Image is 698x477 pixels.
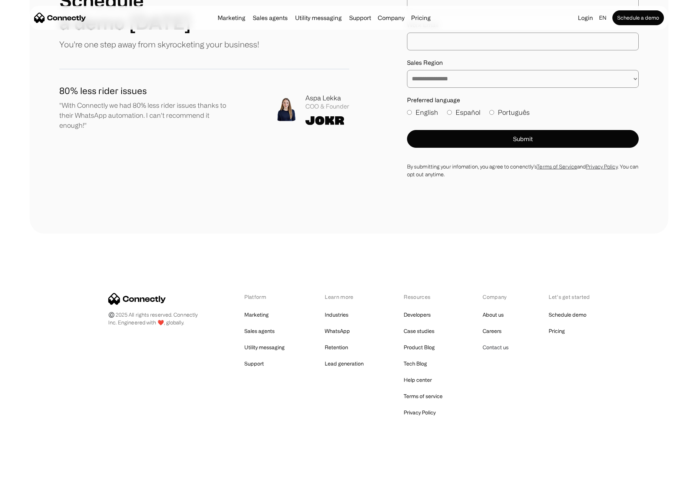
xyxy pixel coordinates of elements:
[404,310,431,320] a: Developers
[244,310,269,320] a: Marketing
[586,164,617,169] a: Privacy Policy
[404,391,443,401] a: Terms of service
[404,358,427,369] a: Tech Blog
[489,110,494,115] input: Português
[407,97,639,104] label: Preferred language
[404,375,432,385] a: Help center
[407,107,438,117] label: English
[378,13,404,23] div: Company
[447,107,480,117] label: Español
[483,293,509,301] div: Company
[325,310,348,320] a: Industries
[596,13,611,23] div: en
[244,293,285,301] div: Platform
[325,326,350,336] a: WhatsApp
[325,293,364,301] div: Learn more
[325,342,348,353] a: Retention
[549,326,565,336] a: Pricing
[407,59,639,66] label: Sales Region
[325,358,364,369] a: Lead generation
[59,84,233,97] h1: 80% less rider issues
[483,342,509,353] a: Contact us
[250,15,291,21] a: Sales agents
[483,326,502,336] a: Careers
[34,12,86,23] a: home
[599,13,606,23] div: en
[537,164,577,169] a: Terms of Service
[404,326,434,336] a: Case studies
[483,310,504,320] a: About us
[404,293,443,301] div: Resources
[244,342,285,353] a: Utility messaging
[376,13,407,23] div: Company
[404,342,435,353] a: Product Blog
[305,93,349,103] div: Aspa Lekka
[612,10,664,25] a: Schedule a demo
[7,463,44,474] aside: Language selected: English
[549,293,590,301] div: Let’s get started
[346,15,374,21] a: Support
[575,13,596,23] a: Login
[244,358,264,369] a: Support
[404,407,436,418] a: Privacy Policy
[244,326,275,336] a: Sales agents
[408,15,434,21] a: Pricing
[59,100,233,130] p: "With Connectly we had 80% less rider issues thanks to their WhatsApp automation. I can't recomme...
[15,464,44,474] ul: Language list
[215,15,248,21] a: Marketing
[407,163,639,178] div: By submitting your infomation, you agree to conenctly’s and . You can opt out anytime.
[407,130,639,148] button: Submit
[489,107,530,117] label: Português
[59,38,259,50] p: You're one step away from skyrocketing your business!
[447,110,452,115] input: Español
[549,310,586,320] a: Schedule demo
[292,15,345,21] a: Utility messaging
[407,110,412,115] input: English
[305,103,349,110] div: COO & Founder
